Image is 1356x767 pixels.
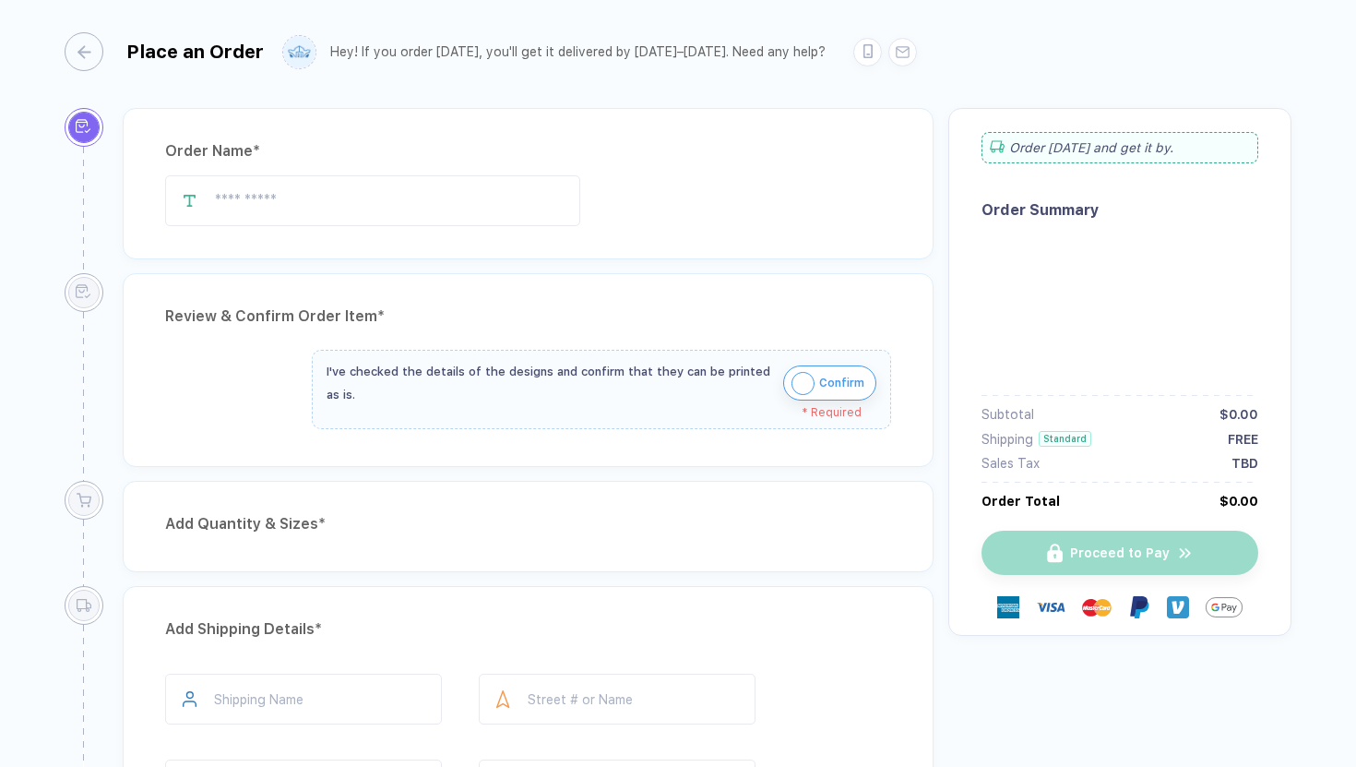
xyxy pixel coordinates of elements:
div: I've checked the details of the designs and confirm that they can be printed as is. [327,360,774,406]
img: GPay [1206,589,1243,626]
div: Add Quantity & Sizes [165,509,891,539]
span: Confirm [819,368,864,398]
img: express [997,596,1019,618]
img: Venmo [1167,596,1189,618]
div: Order [DATE] and get it by . [981,132,1258,163]
div: Review & Confirm Order Item [165,302,891,331]
div: Place an Order [126,41,264,63]
div: $0.00 [1219,407,1258,422]
div: Hey! If you order [DATE], you'll get it delivered by [DATE]–[DATE]. Need any help? [330,44,826,60]
div: TBD [1231,456,1258,471]
img: user profile [283,36,315,68]
img: master-card [1082,593,1112,622]
div: Add Shipping Details [165,615,891,644]
div: $0.00 [1219,494,1258,509]
div: Sales Tax [981,456,1040,471]
div: FREE [1228,432,1258,447]
div: Subtotal [981,407,1034,422]
img: Paypal [1128,596,1150,618]
button: iconConfirm [783,366,876,401]
div: * Required [327,406,862,419]
div: Shipping [981,432,1033,447]
div: Standard [1039,431,1091,447]
img: visa [1036,593,1065,622]
div: Order Summary [981,201,1258,219]
img: icon [791,372,815,395]
div: Order Total [981,494,1060,509]
div: Order Name [165,137,891,166]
